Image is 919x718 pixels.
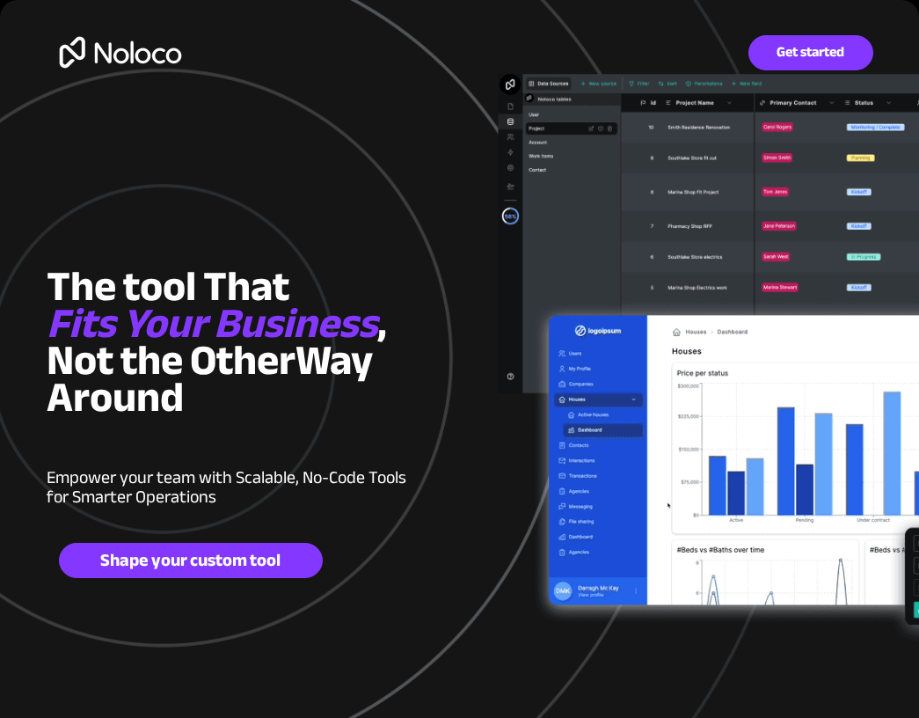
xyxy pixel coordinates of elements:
[47,284,115,363] em: Fits
[60,550,322,571] span: Shape your custom tool
[47,461,406,513] span: ble, No-Code Tools for Smarter Operations
[748,35,873,70] a: Get started
[216,321,295,400] span: ther
[59,543,323,578] a: Shape your custom tool
[47,247,296,326] span: The tool That
[122,284,377,363] em: Your Business
[47,461,274,494] span: Empower your team with Scala
[47,284,387,400] span: , Not the O
[47,321,373,437] span: Way Around
[749,44,872,61] span: Get started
